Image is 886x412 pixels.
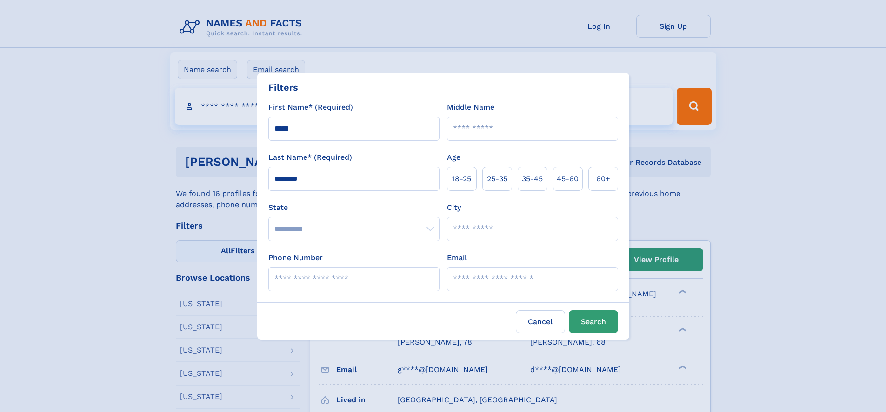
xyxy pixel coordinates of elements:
[447,102,494,113] label: Middle Name
[487,173,507,184] span: 25‑35
[522,173,543,184] span: 35‑45
[268,152,352,163] label: Last Name* (Required)
[447,152,460,163] label: Age
[516,310,565,333] label: Cancel
[268,252,323,263] label: Phone Number
[268,80,298,94] div: Filters
[569,310,618,333] button: Search
[447,252,467,263] label: Email
[596,173,610,184] span: 60+
[268,202,440,213] label: State
[268,102,353,113] label: First Name* (Required)
[452,173,471,184] span: 18‑25
[557,173,579,184] span: 45‑60
[447,202,461,213] label: City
